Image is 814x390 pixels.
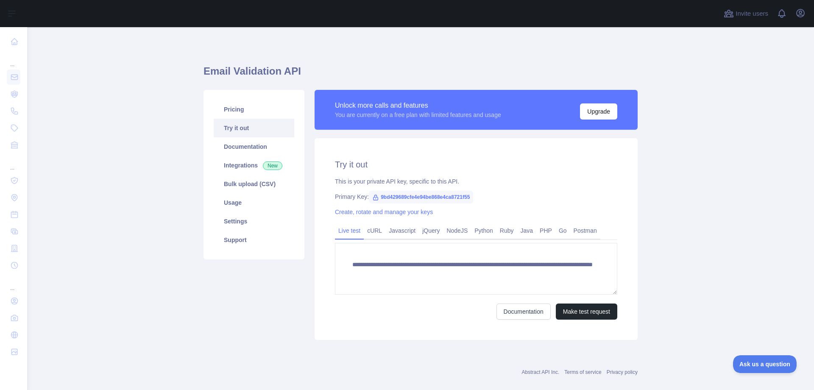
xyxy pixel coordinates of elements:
[564,369,601,375] a: Terms of service
[335,192,617,201] div: Primary Key:
[214,156,294,175] a: Integrations New
[471,224,496,237] a: Python
[214,100,294,119] a: Pricing
[607,369,638,375] a: Privacy policy
[335,159,617,170] h2: Try it out
[443,224,471,237] a: NodeJS
[570,224,600,237] a: Postman
[7,154,20,171] div: ...
[733,355,797,373] iframe: Toggle Customer Support
[496,224,517,237] a: Ruby
[522,369,560,375] a: Abstract API Inc.
[419,224,443,237] a: jQuery
[263,162,282,170] span: New
[335,111,501,119] div: You are currently on a free plan with limited features and usage
[369,191,473,203] span: 9bd429689cfe4e94be868e4ca8721f55
[214,193,294,212] a: Usage
[7,51,20,68] div: ...
[556,304,617,320] button: Make test request
[722,7,770,20] button: Invite users
[385,224,419,237] a: Javascript
[736,9,768,19] span: Invite users
[335,100,501,111] div: Unlock more calls and features
[335,177,617,186] div: This is your private API key, specific to this API.
[364,224,385,237] a: cURL
[335,224,364,237] a: Live test
[580,103,617,120] button: Upgrade
[214,231,294,249] a: Support
[555,224,570,237] a: Go
[214,119,294,137] a: Try it out
[203,64,638,85] h1: Email Validation API
[517,224,537,237] a: Java
[214,212,294,231] a: Settings
[335,209,433,215] a: Create, rotate and manage your keys
[7,275,20,292] div: ...
[214,137,294,156] a: Documentation
[536,224,555,237] a: PHP
[496,304,551,320] a: Documentation
[214,175,294,193] a: Bulk upload (CSV)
